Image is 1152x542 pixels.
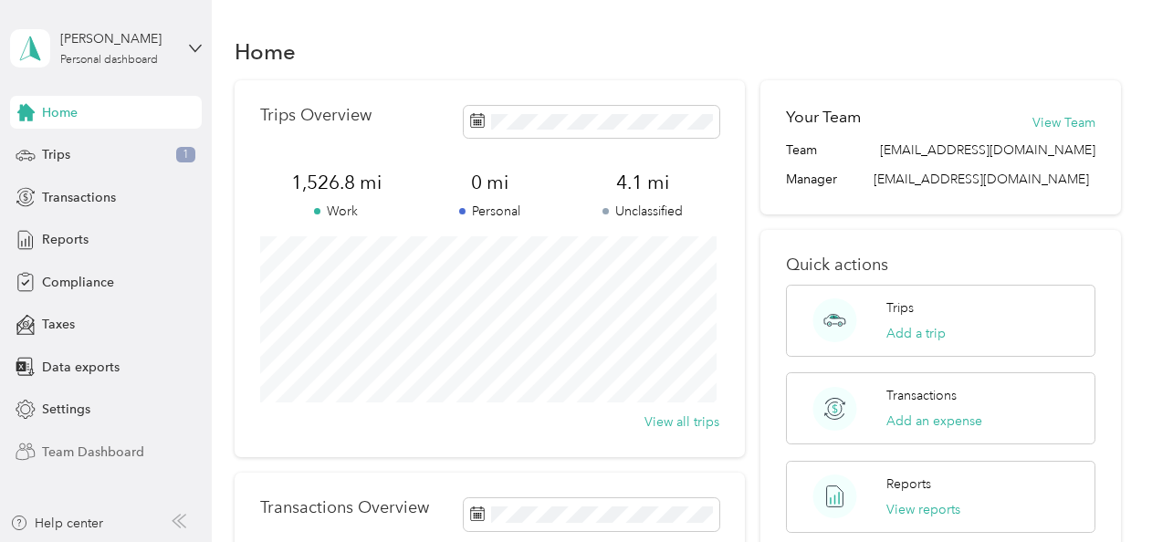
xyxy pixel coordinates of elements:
button: Add an expense [886,412,982,431]
span: Settings [42,400,90,419]
span: 4.1 mi [566,170,719,195]
button: Help center [10,514,103,533]
button: Add a trip [886,324,946,343]
p: Personal [413,202,566,221]
p: Quick actions [786,255,1094,275]
div: Personal dashboard [60,55,158,66]
p: Transactions [886,386,957,405]
span: Reports [42,230,89,249]
span: 1 [176,147,195,163]
span: Home [42,103,78,122]
span: Compliance [42,273,114,292]
button: View all trips [644,412,719,432]
h2: Your Team [786,106,861,129]
span: Trips [42,145,70,164]
iframe: Everlance-gr Chat Button Frame [1050,440,1152,542]
p: Work [260,202,414,221]
span: Data exports [42,358,120,377]
span: Taxes [42,315,75,334]
p: Trips [886,298,914,318]
p: Trips Overview [260,106,372,125]
span: [EMAIL_ADDRESS][DOMAIN_NAME] [874,172,1089,187]
p: Transactions Overview [260,498,429,517]
span: Team Dashboard [42,443,144,462]
h1: Home [235,42,296,61]
p: Reports [886,474,931,494]
span: Team [786,141,817,160]
span: 0 mi [413,170,566,195]
button: View reports [886,500,960,519]
span: Manager [786,170,837,189]
span: Transactions [42,188,116,207]
span: [EMAIL_ADDRESS][DOMAIN_NAME] [880,141,1095,160]
span: 1,526.8 mi [260,170,414,195]
div: [PERSON_NAME] [60,29,174,48]
button: View Team [1032,113,1095,132]
p: Unclassified [566,202,719,221]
